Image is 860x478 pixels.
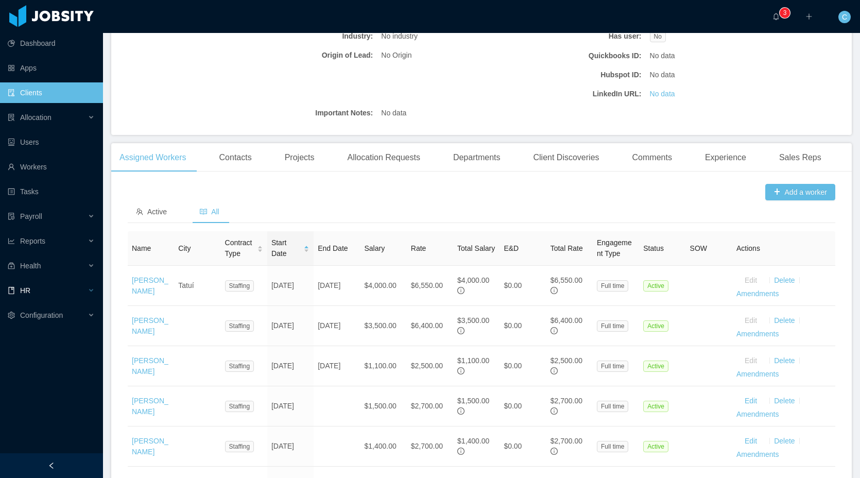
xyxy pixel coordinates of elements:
a: Delete [774,356,795,365]
span: C [842,11,847,23]
td: $3,500.00 [360,306,406,346]
span: Active [643,280,668,292]
td: [DATE] [314,306,360,346]
a: [PERSON_NAME] [132,276,168,295]
div: Departments [445,143,509,172]
td: $1,100.00 [360,346,406,386]
span: Reports [20,237,45,245]
span: HR [20,286,30,295]
span: info-circle [457,327,465,334]
div: Client Discoveries [525,143,607,172]
span: Start Date [271,237,299,259]
td: [DATE] [267,346,314,386]
i: icon: setting [8,312,15,319]
span: Staffing [225,280,254,292]
button: icon: plusAdd a worker [765,184,835,200]
span: Actions [736,244,760,252]
a: Edit [745,397,757,405]
span: $1,400.00 [457,437,489,445]
span: info-circle [551,287,558,294]
span: $1,100.00 [457,356,489,365]
span: Active [643,441,668,452]
a: icon: pie-chartDashboard [8,33,95,54]
div: Sort [303,244,309,251]
td: [DATE] [314,346,360,386]
span: info-circle [457,367,465,374]
a: [PERSON_NAME] [132,397,168,416]
a: Delete [774,316,795,325]
b: LinkedIn URL: [515,89,642,99]
span: E&D [504,244,519,252]
span: $2,500.00 [551,356,582,365]
button: Edit [736,392,765,409]
i: icon: caret-down [257,248,263,251]
div: Sales Reps [771,143,830,172]
span: Staffing [225,441,254,452]
a: Delete [774,397,795,405]
a: No data [650,89,675,99]
b: Quickbooks ID: [515,50,642,61]
span: info-circle [551,407,558,415]
span: Full time [597,320,628,332]
a: Edit [745,437,757,445]
a: Delete [774,437,795,445]
span: $3,500.00 [457,316,489,325]
span: Active [643,361,668,372]
span: No data [650,50,675,61]
a: icon: robotUsers [8,132,95,152]
span: No data [650,70,675,80]
span: $6,400.00 [551,316,582,325]
div: Allocation Requests [339,143,428,172]
td: [DATE] [267,306,314,346]
span: No industry [381,31,418,42]
td: $4,000.00 [360,266,406,306]
span: $2,700.00 [551,437,582,445]
span: info-circle [551,367,558,374]
span: No [650,31,666,42]
a: Amendments [736,450,779,458]
i: icon: caret-down [304,248,309,251]
div: Projects [277,143,323,172]
span: Active [136,208,167,216]
span: All [200,208,219,216]
span: info-circle [551,448,558,455]
span: $0.00 [504,442,522,450]
a: [PERSON_NAME] [132,437,168,456]
i: icon: line-chart [8,237,15,245]
span: Staffing [225,361,254,372]
div: Assigned Workers [111,143,195,172]
a: icon: userWorkers [8,157,95,177]
span: Staffing [225,401,254,412]
td: $2,500.00 [407,346,453,386]
td: $6,550.00 [407,266,453,306]
span: No Origin [381,50,411,61]
b: Has user: [515,31,642,42]
span: SOW [690,244,707,252]
i: icon: medicine-box [8,262,15,269]
button: Edit [736,352,765,369]
span: Staffing [225,320,254,332]
span: Payroll [20,212,42,220]
b: Hubspot ID: [515,70,642,80]
span: Rate [411,244,426,252]
span: Status [643,244,664,252]
span: Active [643,320,668,332]
span: Total Salary [457,244,495,252]
span: Allocation [20,113,51,122]
span: info-circle [457,448,465,455]
a: Amendments [736,370,779,378]
td: [DATE] [267,386,314,426]
td: $2,700.00 [407,386,453,426]
span: $1,500.00 [457,397,489,405]
i: icon: plus [805,13,813,20]
b: Origin of Lead: [247,50,373,61]
span: Total Rate [551,244,583,252]
button: Edit [736,272,765,288]
span: $0.00 [504,321,522,330]
span: $0.00 [504,281,522,289]
span: City [178,244,191,252]
i: icon: solution [8,114,15,121]
div: Sort [257,244,263,251]
button: Edit [736,433,765,449]
td: $1,500.00 [360,386,406,426]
